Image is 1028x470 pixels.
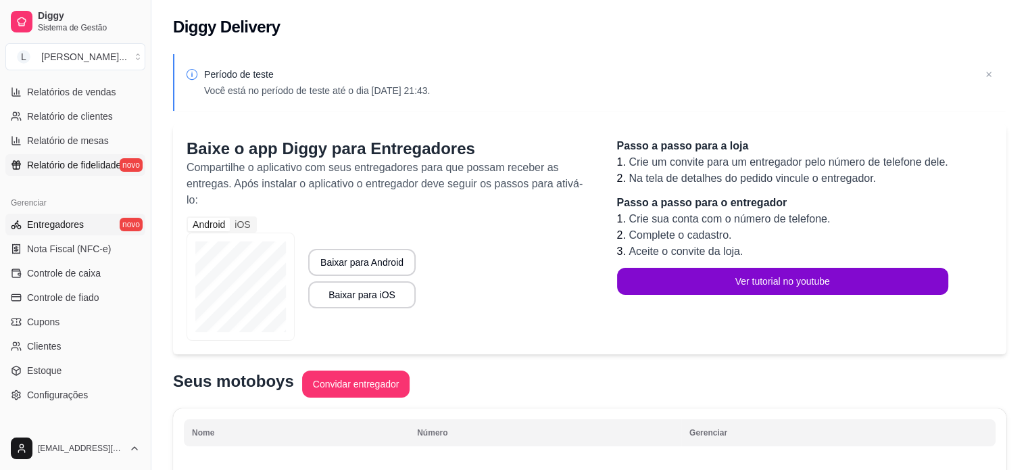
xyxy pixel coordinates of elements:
a: Relatório de clientes [5,105,145,127]
span: Clientes [27,339,62,353]
li: 3. [617,243,948,260]
p: Passo a passo para a loja [617,138,948,154]
span: Configurações [27,388,88,402]
p: Seus motoboys [173,371,294,392]
a: Estoque [5,360,145,381]
button: Baixar para iOS [308,281,416,308]
a: Controle de fiado [5,287,145,308]
span: Relatório de mesas [27,134,109,147]
a: Entregadoresnovo [5,214,145,235]
span: Sistema de Gestão [38,22,140,33]
a: DiggySistema de Gestão [5,5,145,38]
span: Nota Fiscal (NFC-e) [27,242,111,256]
span: Diggy [38,10,140,22]
li: 1. [617,154,948,170]
div: Gerenciar [5,192,145,214]
a: Clientes [5,335,145,357]
a: Relatório de fidelidadenovo [5,154,145,176]
a: Relatório de mesas [5,130,145,151]
li: 2. [617,170,948,187]
span: Controle de fiado [27,291,99,304]
a: Relatórios de vendas [5,81,145,103]
span: Entregadores [27,218,84,231]
p: Você está no período de teste até o dia [DATE] 21:43. [204,84,430,97]
p: Período de teste [204,68,430,81]
p: Compartilhe o aplicativo com seus entregadores para que possam receber as entregas. Após instalar... [187,160,590,208]
a: Configurações [5,384,145,406]
span: Cupons [27,315,59,329]
div: iOS [230,218,255,231]
span: [EMAIL_ADDRESS][DOMAIN_NAME] [38,443,124,454]
div: Android [188,218,230,231]
span: Aceite o convite da loja. [629,245,743,257]
a: Controle de caixa [5,262,145,284]
li: 1. [617,211,948,227]
span: Estoque [27,364,62,377]
span: L [17,50,30,64]
div: Diggy [5,422,145,444]
span: Crie sua conta com o número de telefone. [629,213,830,225]
button: Convidar entregador [302,371,410,398]
div: [PERSON_NAME] ... [41,50,127,64]
p: Baixe o app Diggy para Entregadores [187,138,590,160]
span: Controle de caixa [27,266,101,280]
button: [EMAIL_ADDRESS][DOMAIN_NAME] [5,432,145,465]
li: 2. [617,227,948,243]
button: Select a team [5,43,145,70]
p: Passo a passo para o entregador [617,195,948,211]
span: Na tela de detalhes do pedido vincule o entregador. [629,172,876,184]
h2: Diggy Delivery [173,16,280,38]
span: Relatório de clientes [27,110,113,123]
button: Baixar para Android [308,249,416,276]
button: Ver tutorial no youtube [617,268,948,295]
span: Crie um convite para um entregador pelo número de telefone dele. [629,156,948,168]
span: Relatório de fidelidade [27,158,121,172]
span: Complete o cadastro. [629,229,731,241]
span: Relatórios de vendas [27,85,116,99]
a: Cupons [5,311,145,333]
a: Nota Fiscal (NFC-e) [5,238,145,260]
